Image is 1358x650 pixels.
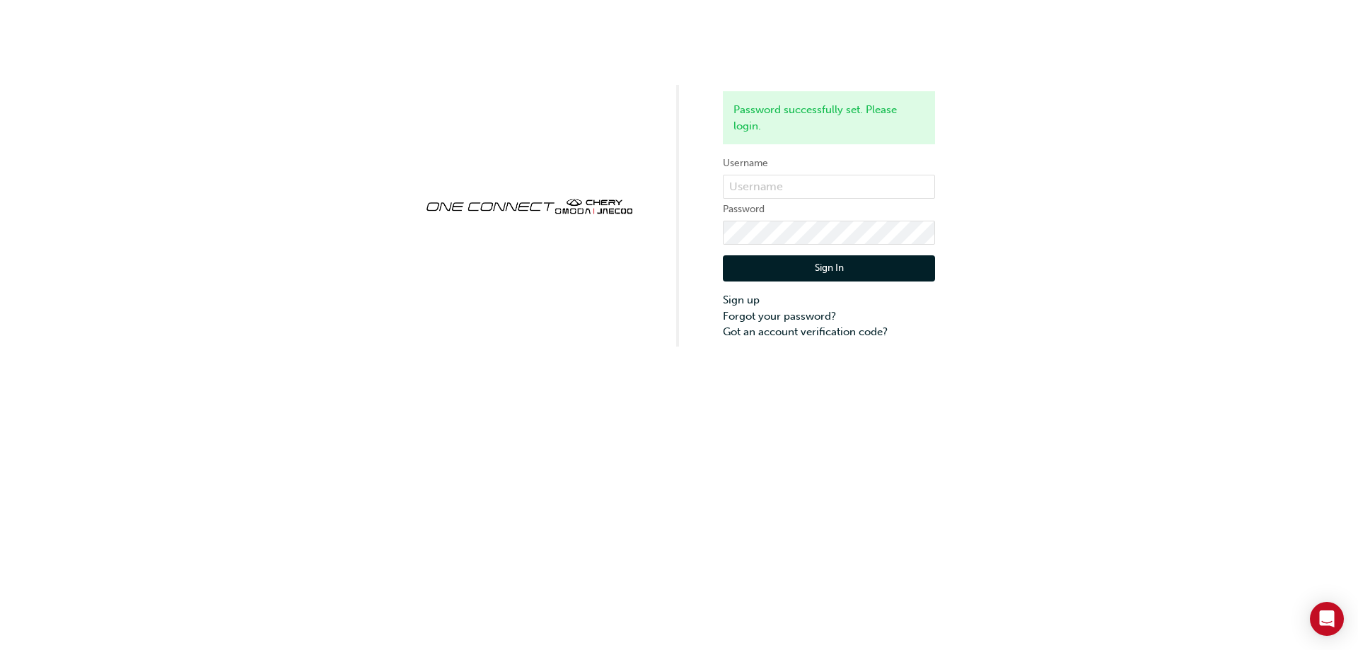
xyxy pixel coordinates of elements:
a: Got an account verification code? [723,324,935,340]
img: oneconnect [423,187,635,224]
label: Username [723,155,935,172]
div: Password successfully set. Please login. [723,91,935,144]
div: Open Intercom Messenger [1310,602,1344,636]
label: Password [723,201,935,218]
button: Sign In [723,255,935,282]
a: Forgot your password? [723,308,935,325]
a: Sign up [723,292,935,308]
input: Username [723,175,935,199]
